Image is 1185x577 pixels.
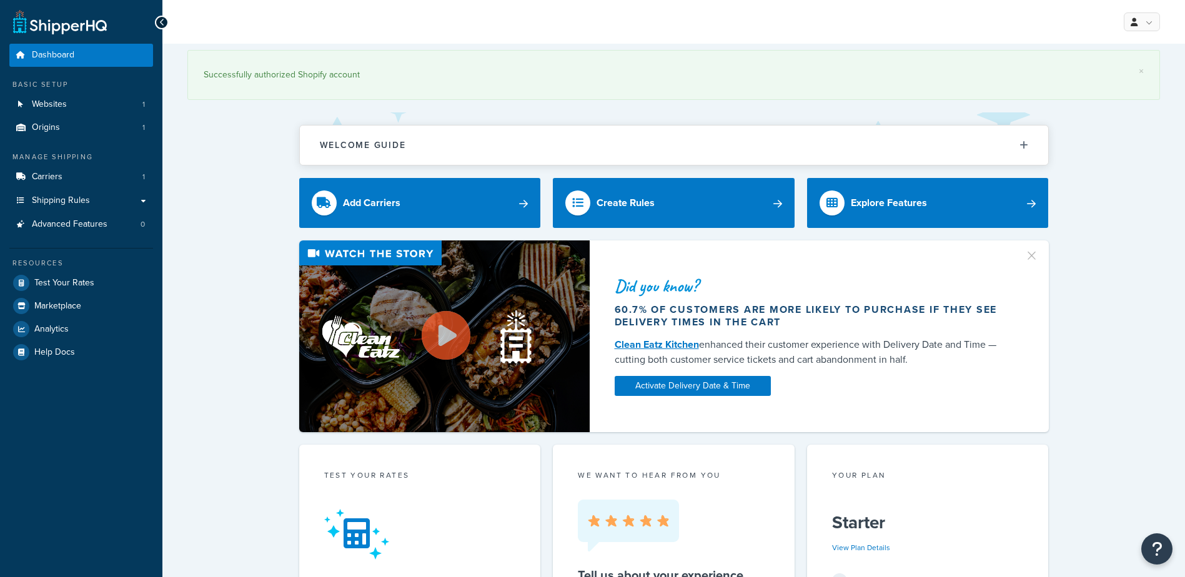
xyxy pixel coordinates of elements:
a: Add Carriers [299,178,541,228]
span: Dashboard [32,50,74,61]
span: Marketplace [34,301,81,312]
a: Create Rules [553,178,795,228]
span: 1 [142,122,145,133]
a: Test Your Rates [9,272,153,294]
div: Manage Shipping [9,152,153,162]
a: Clean Eatz Kitchen [615,337,699,352]
span: Origins [32,122,60,133]
a: Activate Delivery Date & Time [615,376,771,396]
li: Origins [9,116,153,139]
div: Your Plan [832,470,1024,484]
a: Carriers1 [9,165,153,189]
span: Shipping Rules [32,195,90,206]
span: Advanced Features [32,219,107,230]
li: Advanced Features [9,213,153,236]
a: Advanced Features0 [9,213,153,236]
a: View Plan Details [832,542,890,553]
div: Successfully authorized Shopify account [204,66,1144,84]
h5: Starter [832,513,1024,533]
span: Test Your Rates [34,278,94,288]
span: Analytics [34,324,69,335]
div: enhanced their customer experience with Delivery Date and Time — cutting both customer service ti... [615,337,1009,367]
li: Carriers [9,165,153,189]
a: Help Docs [9,341,153,363]
span: Websites [32,99,67,110]
span: 1 [142,99,145,110]
a: Websites1 [9,93,153,116]
div: Did you know? [615,277,1009,295]
div: 60.7% of customers are more likely to purchase if they see delivery times in the cart [615,303,1009,328]
span: 1 [142,172,145,182]
a: × [1139,66,1144,76]
p: we want to hear from you [578,470,770,481]
a: Analytics [9,318,153,340]
a: Dashboard [9,44,153,67]
div: Explore Features [851,194,927,212]
button: Welcome Guide [300,126,1048,165]
div: Test your rates [324,470,516,484]
a: Origins1 [9,116,153,139]
span: Carriers [32,172,62,182]
a: Shipping Rules [9,189,153,212]
div: Resources [9,258,153,269]
div: Create Rules [597,194,655,212]
div: Add Carriers [343,194,400,212]
h2: Welcome Guide [320,141,406,150]
span: Help Docs [34,347,75,358]
a: Explore Features [807,178,1049,228]
a: Marketplace [9,295,153,317]
div: Basic Setup [9,79,153,90]
span: 0 [141,219,145,230]
li: Websites [9,93,153,116]
img: Video thumbnail [299,240,590,432]
button: Open Resource Center [1141,533,1173,565]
